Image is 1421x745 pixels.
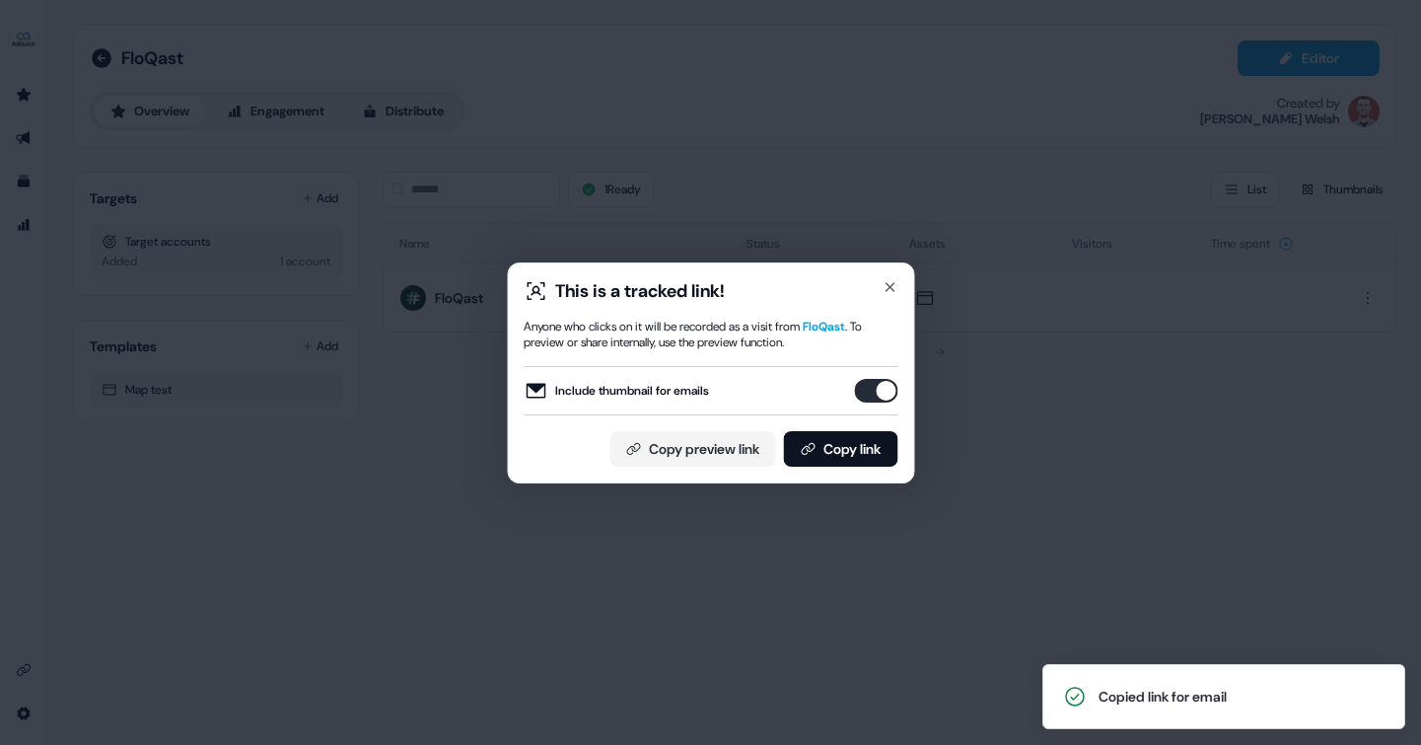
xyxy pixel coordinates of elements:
[524,379,709,403] label: Include thumbnail for emails
[524,319,897,350] div: Anyone who clicks on it will be recorded as a visit from . To preview or share internally, use th...
[783,431,897,467] button: Copy link
[803,319,845,335] span: FloQast
[555,279,725,303] div: This is a tracked link!
[1099,687,1227,707] div: Copied link for email
[609,431,775,467] button: Copy preview link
